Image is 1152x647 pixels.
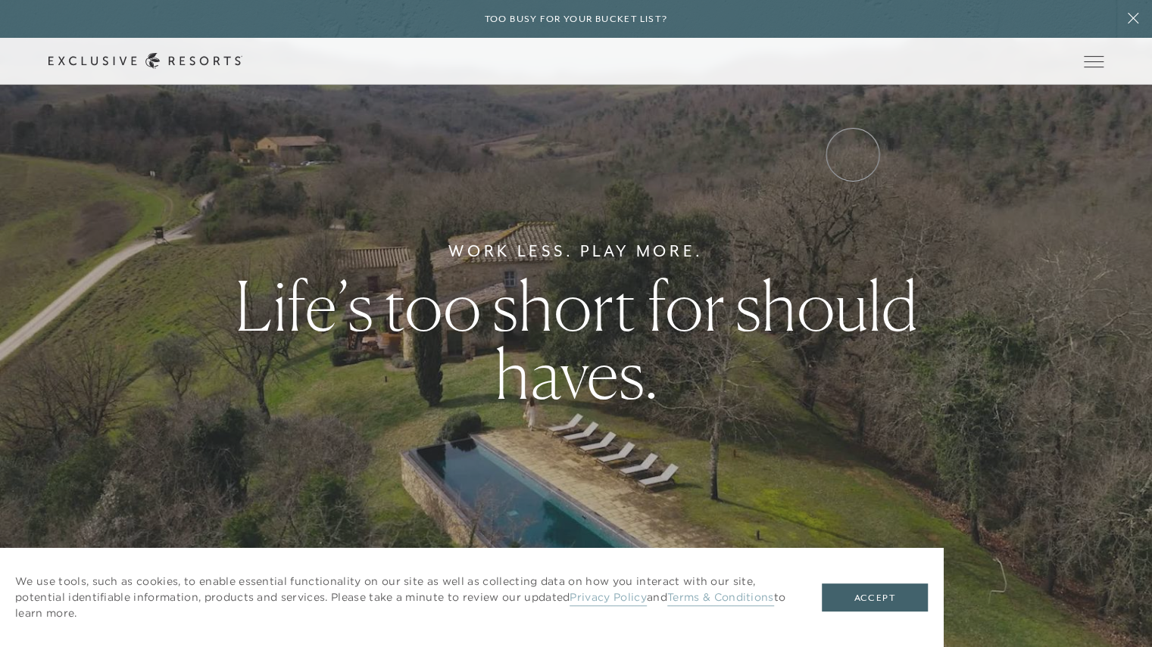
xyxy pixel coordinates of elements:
[667,590,774,606] a: Terms & Conditions
[201,272,951,408] h1: Life’s too short for should haves.
[570,590,646,606] a: Privacy Policy
[1084,56,1104,67] button: Open navigation
[448,239,704,263] h6: Work Less. Play More.
[485,12,668,26] h6: Too busy for your bucket list?
[15,574,791,621] p: We use tools, such as cookies, to enable essential functionality on our site as well as collectin...
[822,583,928,612] button: Accept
